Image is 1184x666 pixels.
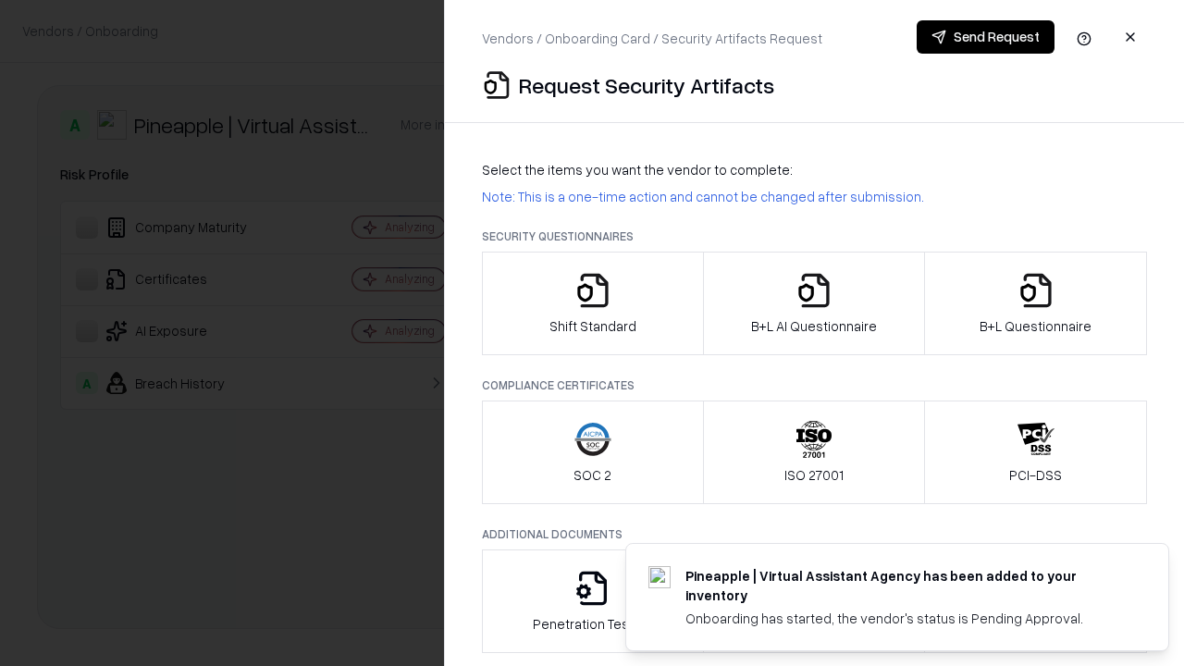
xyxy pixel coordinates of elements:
[482,377,1147,393] p: Compliance Certificates
[924,401,1147,504] button: PCI-DSS
[751,316,877,336] p: B+L AI Questionnaire
[917,20,1054,54] button: Send Request
[549,316,636,336] p: Shift Standard
[703,252,926,355] button: B+L AI Questionnaire
[685,609,1124,628] div: Onboarding has started, the vendor's status is Pending Approval.
[482,526,1147,542] p: Additional Documents
[482,187,1147,206] p: Note: This is a one-time action and cannot be changed after submission.
[482,549,704,653] button: Penetration Testing
[482,29,822,48] p: Vendors / Onboarding Card / Security Artifacts Request
[519,70,774,100] p: Request Security Artifacts
[573,465,611,485] p: SOC 2
[924,252,1147,355] button: B+L Questionnaire
[980,316,1091,336] p: B+L Questionnaire
[533,614,652,634] p: Penetration Testing
[482,252,704,355] button: Shift Standard
[482,401,704,504] button: SOC 2
[784,465,844,485] p: ISO 27001
[648,566,671,588] img: trypineapple.com
[482,228,1147,244] p: Security Questionnaires
[482,160,1147,179] p: Select the items you want the vendor to complete:
[703,401,926,504] button: ISO 27001
[1009,465,1062,485] p: PCI-DSS
[685,566,1124,605] div: Pineapple | Virtual Assistant Agency has been added to your inventory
